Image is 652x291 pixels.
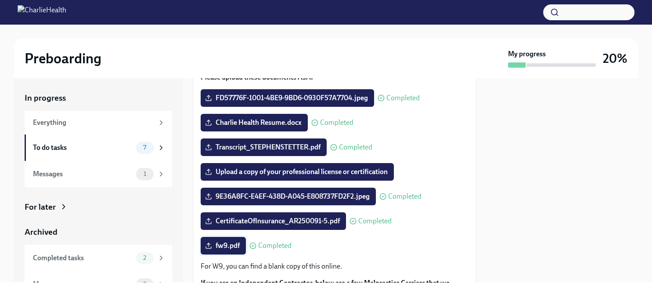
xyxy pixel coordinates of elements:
div: Messages [33,280,133,289]
span: Completed [258,242,292,249]
div: To do tasks [33,143,133,153]
span: Upload a copy of your professional license or certification [207,167,388,176]
span: 7 [138,144,151,151]
span: CertificateOfInsurance_AR250091-5.pdf [207,217,340,226]
label: Upload a copy of your professional license or certification [201,163,394,181]
span: Completed [388,193,421,200]
span: Completed [320,119,353,126]
h3: 20% [603,51,627,66]
span: fw9.pdf [207,241,240,250]
span: 2 [138,255,151,261]
div: Everything [33,118,154,127]
a: Everything [25,111,172,135]
a: In progress [25,92,172,104]
span: Charlie Health Resume.docx [207,118,302,127]
label: CertificateOfInsurance_AR250091-5.pdf [201,212,346,230]
label: Charlie Health Resume.docx [201,114,308,131]
strong: My progress [508,49,546,59]
span: 1 [138,171,151,177]
div: For later [25,201,56,213]
span: Completed [386,95,420,102]
a: To do tasks7 [25,135,172,161]
div: Messages [33,169,133,179]
a: Archived [25,226,172,238]
h2: Preboarding [25,50,101,67]
label: Transcript_STEPHENSTETTER.pdf [201,138,327,156]
span: Completed [339,144,372,151]
a: Messages1 [25,161,172,187]
img: CharlieHealth [18,5,66,19]
span: Completed [358,218,392,225]
div: Completed tasks [33,253,133,263]
label: fw9.pdf [201,237,246,255]
label: 9E36A8FC-E4EF-438D-A045-E808737FD2F2.jpeg [201,188,376,205]
span: Transcript_STEPHENSTETTER.pdf [207,143,321,152]
a: For later [25,201,172,213]
span: 9E36A8FC-E4EF-438D-A045-E808737FD2F2.jpeg [207,192,370,201]
a: Completed tasks2 [25,245,172,271]
span: FD57776F-1001-4BE9-9BD6-0930F57A7704.jpeg [207,94,368,102]
p: For W9, you can find a blank copy of this online. [201,262,469,271]
label: FD57776F-1001-4BE9-9BD6-0930F57A7704.jpeg [201,89,374,107]
span: 0 [137,281,152,287]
